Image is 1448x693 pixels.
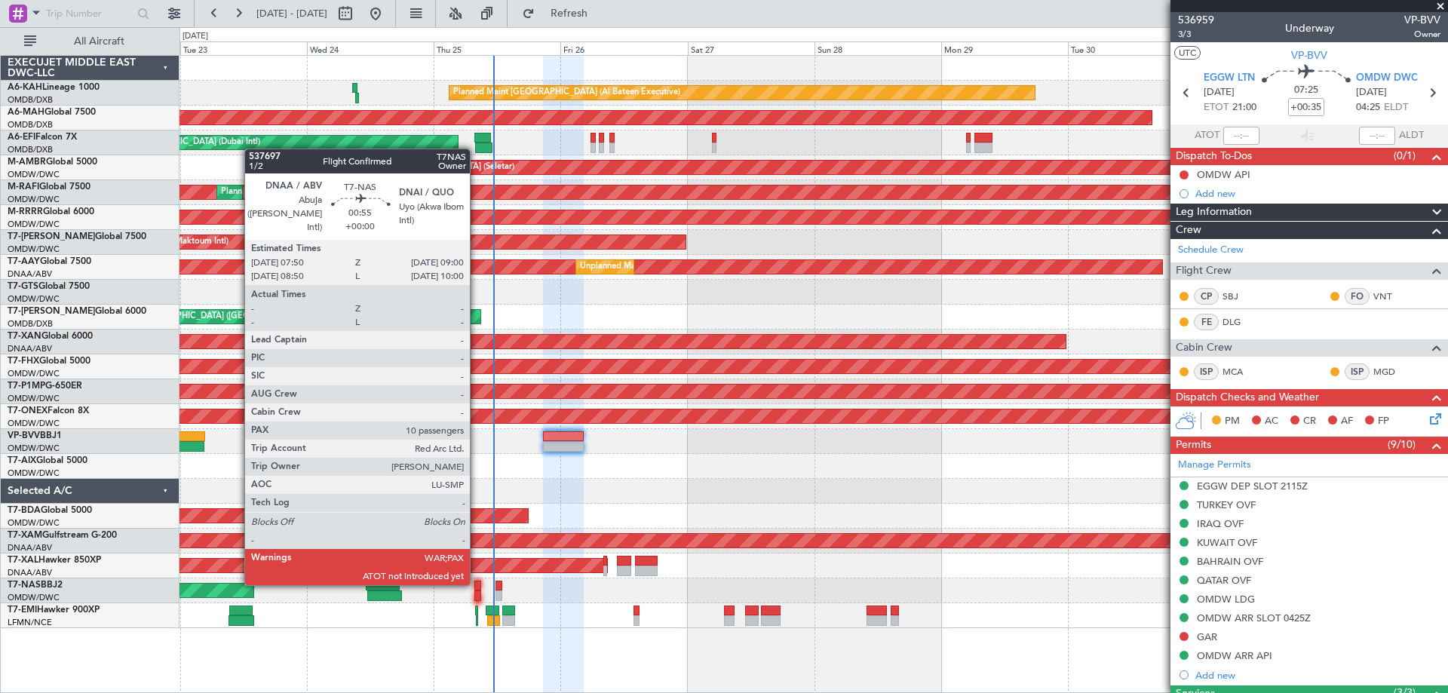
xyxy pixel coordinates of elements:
[688,41,814,55] div: Sat 27
[8,232,95,241] span: T7-[PERSON_NAME]
[8,343,52,354] a: DNAA/ABV
[1195,128,1219,143] span: ATOT
[8,158,97,167] a: M-AMBRGlobal 5000
[8,506,41,515] span: T7-BDA
[1068,41,1195,55] div: Tue 30
[8,158,46,167] span: M-AMBR
[1194,288,1219,305] div: CP
[1176,437,1211,454] span: Permits
[8,443,60,454] a: OMDW/DWC
[1384,100,1408,115] span: ELDT
[941,41,1068,55] div: Mon 29
[1197,574,1251,587] div: QATAR OVF
[1178,458,1251,473] a: Manage Permits
[8,332,41,341] span: T7-XAN
[1178,12,1214,28] span: 536959
[1399,128,1424,143] span: ALDT
[8,617,52,628] a: LFMN/NCE
[1178,28,1214,41] span: 3/3
[307,41,434,55] div: Wed 24
[8,456,87,465] a: T7-AIXGlobal 5000
[8,531,117,540] a: T7-XAMGulfstream G-200
[8,133,77,142] a: A6-EFIFalcon 7X
[8,556,101,565] a: T7-XALHawker 850XP
[8,567,52,578] a: DNAA/ABV
[8,368,60,379] a: OMDW/DWC
[8,581,63,590] a: T7-NASBBJ2
[8,244,60,255] a: OMDW/DWC
[1356,71,1418,86] span: OMDW DWC
[8,282,90,291] a: T7-GTSGlobal 7500
[8,144,53,155] a: OMDB/DXB
[183,30,208,43] div: [DATE]
[1176,262,1232,280] span: Flight Crew
[8,293,60,305] a: OMDW/DWC
[8,393,60,404] a: OMDW/DWC
[8,119,53,130] a: OMDB/DXB
[256,7,327,20] span: [DATE] - [DATE]
[8,108,96,117] a: A6-MAHGlobal 7500
[8,592,60,603] a: OMDW/DWC
[1197,555,1263,568] div: BAHRAIN OVF
[1176,389,1319,406] span: Dispatch Checks and Weather
[1195,187,1440,200] div: Add new
[1197,593,1255,606] div: OMDW LDG
[8,456,36,465] span: T7-AIX
[1197,480,1308,492] div: EGGW DEP SLOT 2115Z
[8,207,94,216] a: M-RRRRGlobal 6000
[1232,100,1256,115] span: 21:00
[8,431,62,440] a: VP-BVVBBJ1
[1294,83,1318,98] span: 07:25
[8,357,39,366] span: T7-FHX
[1197,498,1256,511] div: TURKEY OVF
[1197,517,1244,530] div: IRAQ OVF
[1223,127,1259,145] input: --:--
[1197,612,1311,624] div: OMDW ARR SLOT 0425Z
[1404,28,1440,41] span: Owner
[180,41,307,55] div: Tue 23
[8,182,39,192] span: M-RAFI
[1265,414,1278,429] span: AC
[8,219,60,230] a: OMDW/DWC
[8,606,100,615] a: T7-EMIHawker 900XP
[1176,204,1252,221] span: Leg Information
[8,94,53,106] a: OMDB/DXB
[1404,12,1440,28] span: VP-BVV
[221,181,370,204] div: Planned Maint Dubai (Al Maktoum Intl)
[1345,288,1370,305] div: FO
[8,268,52,280] a: DNAA/ABV
[8,182,90,192] a: M-RAFIGlobal 7500
[1341,414,1353,429] span: AF
[1285,20,1334,36] div: Underway
[8,318,53,330] a: OMDB/DXB
[1356,85,1387,100] span: [DATE]
[17,29,164,54] button: All Aircraft
[8,257,40,266] span: T7-AAY
[80,305,332,328] div: Planned Maint [GEOGRAPHIC_DATA] ([GEOGRAPHIC_DATA] Intl)
[1194,314,1219,330] div: FE
[8,194,60,205] a: OMDW/DWC
[580,256,803,278] div: Unplanned Maint [GEOGRAPHIC_DATA] (Al Maktoum Intl)
[1291,48,1327,63] span: VP-BVV
[8,232,146,241] a: T7-[PERSON_NAME]Global 7500
[8,542,52,553] a: DNAA/ABV
[8,282,38,291] span: T7-GTS
[8,506,92,515] a: T7-BDAGlobal 5000
[1345,363,1370,380] div: ISP
[8,332,93,341] a: T7-XANGlobal 6000
[1195,669,1440,682] div: Add new
[8,517,60,529] a: OMDW/DWC
[1194,363,1219,380] div: ISP
[560,41,687,55] div: Fri 26
[8,108,44,117] span: A6-MAH
[8,531,42,540] span: T7-XAM
[8,169,60,180] a: OMDW/DWC
[1356,100,1380,115] span: 04:25
[8,406,89,415] a: T7-ONEXFalcon 8X
[8,382,45,391] span: T7-P1MP
[337,156,514,179] div: Planned Maint [GEOGRAPHIC_DATA] (Seletar)
[1223,365,1256,379] a: MCA
[8,606,37,615] span: T7-EMI
[8,207,43,216] span: M-RRRR
[1204,85,1235,100] span: [DATE]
